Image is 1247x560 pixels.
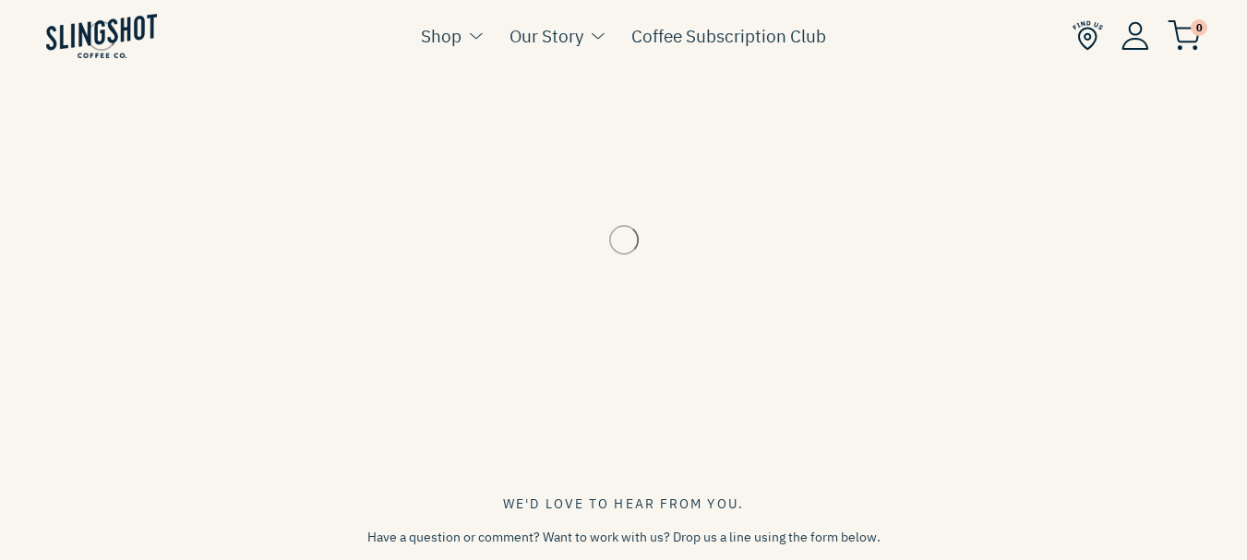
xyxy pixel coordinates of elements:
p: Have a question or comment? Want to work with us? Drop us a line using the form below. [282,528,965,547]
a: Shop [421,22,462,50]
span: 0 [1191,19,1207,36]
div: We'd love to hear from you. [282,494,965,514]
img: Account [1121,21,1149,50]
a: Coffee Subscription Club [631,22,826,50]
img: Find Us [1073,20,1103,51]
a: 0 [1168,24,1201,46]
img: cart [1168,20,1201,51]
a: Our Story [510,22,583,50]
